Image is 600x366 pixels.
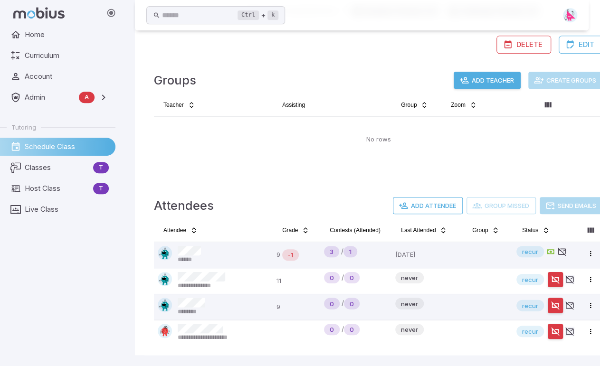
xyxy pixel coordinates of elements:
span: 0 [324,325,340,334]
span: Classes [25,162,89,173]
span: Account [25,71,109,82]
h4: Groups [154,71,196,90]
span: Admin [25,92,75,103]
span: Assisting [282,101,305,109]
button: Grade [276,223,315,238]
span: 0 [324,273,340,282]
span: Host Class [25,183,89,194]
div: + [238,9,278,21]
p: No rows [366,135,391,144]
p: Oct 1 7:00:00 PM [395,246,459,264]
div: New Student [344,298,360,309]
kbd: k [267,10,278,20]
span: never [395,325,424,334]
span: never [395,273,424,282]
button: Add Teacher [454,72,521,89]
span: Last Attended [401,226,436,234]
span: Tutoring [11,123,36,131]
button: Column visibility [583,223,598,238]
span: 1 [343,247,357,256]
button: Attendee [158,223,203,238]
span: Attendee [163,226,186,234]
img: octagon.svg [158,246,172,260]
p: 11 [276,272,316,290]
img: right-triangle.svg [563,8,577,22]
p: 9 [276,250,280,260]
div: Never Played [324,246,339,257]
img: octagon.svg [158,272,172,286]
span: T [93,163,109,172]
button: Column visibility [540,97,555,113]
kbd: Ctrl [238,10,259,20]
span: Live Class [25,204,109,215]
span: T [93,184,109,193]
span: Curriculum [25,50,109,61]
span: never [395,299,424,308]
span: recur [516,275,544,284]
img: octagon.svg [158,298,172,312]
div: / [324,246,388,257]
span: Contests (Attended) [330,226,381,234]
span: Group [472,226,488,234]
span: Teacher [163,101,184,109]
button: Last Attended [395,223,453,238]
img: circle.svg [158,324,172,338]
button: Zoom [445,97,483,113]
span: Grade [282,226,298,234]
button: Delete [496,36,551,54]
span: A [79,93,95,102]
span: Schedule Class [25,141,109,152]
div: / [324,272,388,283]
div: Never Played [324,324,340,335]
span: 0 [344,325,360,334]
button: Group [395,97,434,113]
button: Assisting [276,97,311,113]
button: Add Attendee [393,197,463,214]
span: recur [516,327,544,336]
span: Zoom [451,101,466,109]
div: Math is below age level [282,249,299,261]
span: 0 [344,299,360,308]
div: Never Played [324,298,340,309]
span: recur [516,247,544,256]
div: / [324,298,388,309]
button: Status [516,223,555,238]
div: / [324,324,388,335]
button: Teacher [158,97,201,113]
span: Group [401,101,417,109]
span: recur [516,300,544,310]
span: 0 [324,299,340,308]
button: Group [467,223,505,238]
div: New Student [343,246,357,257]
div: Never Played [324,272,340,283]
span: Status [522,226,538,234]
span: 0 [344,273,360,282]
div: New Student [344,272,360,283]
button: Contests (Attended) [324,223,386,238]
div: New Student [344,324,360,335]
span: -1 [282,250,299,260]
h4: Attendees [154,196,214,215]
span: Home [25,29,109,40]
p: 9 [276,298,316,316]
span: 3 [324,247,339,256]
